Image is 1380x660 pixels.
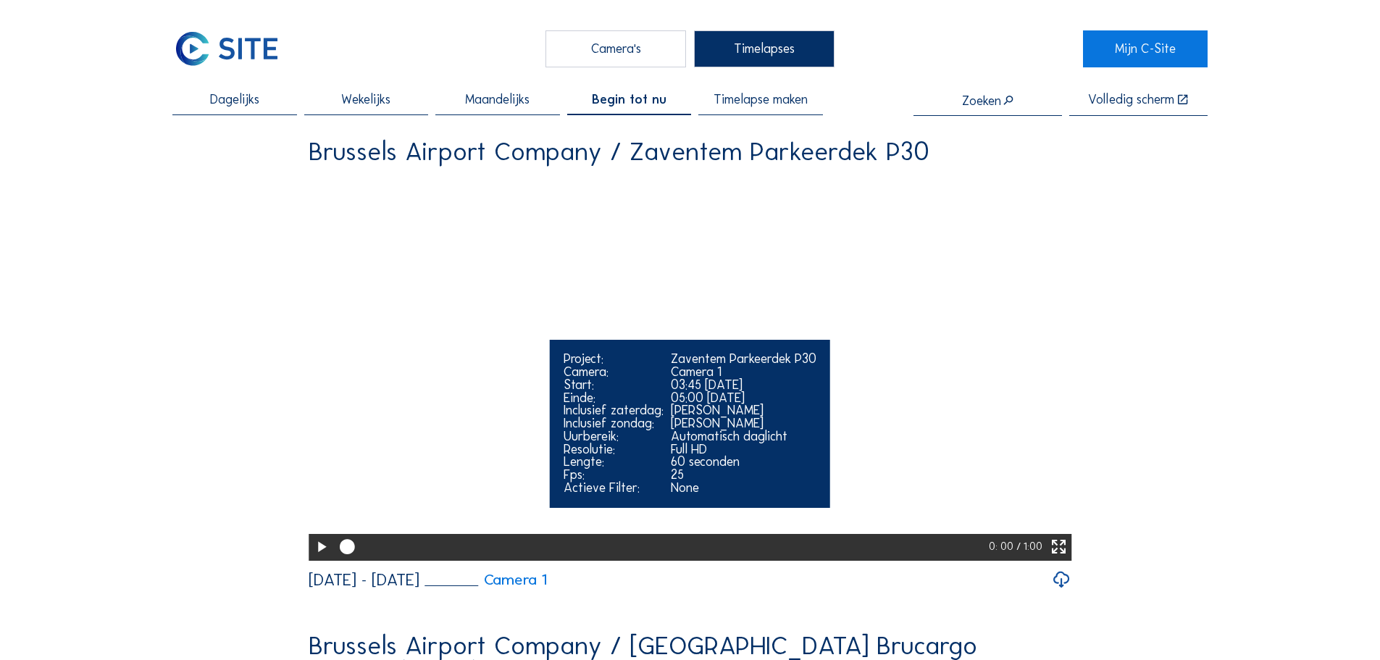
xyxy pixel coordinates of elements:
div: None [671,482,816,495]
span: Maandelijks [465,93,530,106]
a: C-SITE Logo [172,30,296,67]
span: Begin tot nu [592,93,666,106]
a: Camera 1 [425,572,547,588]
div: Camera's [545,30,686,67]
img: C-SITE Logo [172,30,281,67]
div: Zaventem Parkeerdek P30 [671,353,816,366]
span: Wekelijks [341,93,390,106]
div: Automatisch daglicht [671,430,816,443]
div: 25 [671,469,816,482]
a: Mijn C-Site [1083,30,1207,67]
div: Einde: [564,392,664,405]
div: Inclusief zaterdag: [564,404,664,417]
div: Camera: [564,366,664,379]
div: Brussels Airport Company / Zaventem Parkeerdek P30 [309,138,929,164]
video: Your browser does not support the video tag. [309,176,1071,558]
div: Inclusief zondag: [564,417,664,430]
div: Actieve Filter: [564,482,664,495]
div: [PERSON_NAME] [671,417,816,430]
div: Fps: [564,469,664,482]
div: 60 seconden [671,456,816,469]
div: [PERSON_NAME] [671,404,816,417]
div: Volledig scherm [1088,93,1174,107]
div: Project: [564,353,664,366]
div: Timelapses [694,30,835,67]
div: Camera 1 [671,366,816,379]
div: Lengte: [564,456,664,469]
div: / 1:00 [1016,534,1042,561]
span: Dagelijks [210,93,259,106]
div: 03:45 [DATE] [671,379,816,392]
div: Uurbereik: [564,430,664,443]
div: Resolutie: [564,443,664,456]
div: Start: [564,379,664,392]
div: [DATE] - [DATE] [309,572,419,588]
span: Timelapse maken [714,93,808,106]
div: Full HD [671,443,816,456]
div: 0: 00 [989,534,1016,561]
div: 05:00 [DATE] [671,392,816,405]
